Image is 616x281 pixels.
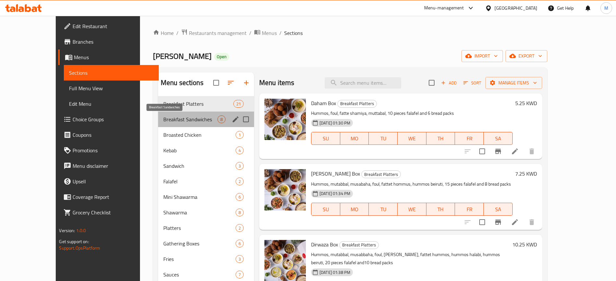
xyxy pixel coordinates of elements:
span: MO [343,205,366,214]
span: SU [314,205,338,214]
p: Hummos, mutabbal, musabaha, foul, fattet hommus, hummos beiruti, 15 pieces falafel and 8 bread packs [311,180,513,188]
div: items [236,271,244,278]
span: 3 [236,163,243,169]
span: Grocery Checklist [73,209,153,216]
li: / [249,29,251,37]
div: Sandwich3 [158,158,254,174]
button: Add section [238,75,254,91]
span: Choice Groups [73,115,153,123]
span: 3 [236,256,243,262]
div: Fries3 [158,251,254,267]
span: Sections [284,29,303,37]
span: Sections [69,69,153,77]
h6: 7.25 KWD [515,169,537,178]
button: SU [311,203,340,216]
a: Restaurants management [181,29,247,37]
span: Menus [262,29,277,37]
div: items [236,162,244,170]
span: export [511,52,542,60]
span: Version: [59,226,75,235]
div: items [236,224,244,232]
div: Broasted Chicken1 [158,127,254,143]
span: Sort [463,79,481,87]
span: Add [440,79,458,87]
a: Menu disclaimer [58,158,158,174]
h2: Menu items [259,78,295,88]
button: Add [438,78,459,88]
span: Breakfast Platters [163,100,233,108]
span: M [604,5,608,12]
span: SA [486,134,510,143]
div: Broasted Chicken [163,131,236,139]
span: Mini Shawarma [163,193,236,201]
a: Promotions [58,143,158,158]
button: MO [340,132,369,145]
nav: breadcrumb [153,29,547,37]
span: MO [343,134,366,143]
div: Platters2 [158,220,254,236]
span: WE [400,205,424,214]
button: edit [231,114,240,124]
span: Breakfast Platters [340,241,378,249]
span: Fries [163,255,236,263]
div: items [236,240,244,247]
span: Dirwaza Box [311,240,338,249]
div: items [236,146,244,154]
div: Open [214,53,229,61]
button: FR [455,203,484,216]
span: Daham Box [311,98,336,108]
span: 1 [236,132,243,138]
button: delete [524,144,540,159]
span: 2 [236,225,243,231]
span: Edit Menu [69,100,153,108]
img: Abu Daham Box [264,169,306,211]
a: Edit menu item [511,218,519,226]
span: 2 [236,178,243,185]
span: [DATE] 01:30 PM [317,120,353,126]
p: Hummos, mutabbal, musabbaha, foul, [PERSON_NAME], fattet hummos, hummos halabi, hummos beiruti, 2... [311,251,510,267]
span: TH [429,134,453,143]
button: WE [398,132,426,145]
span: Kebab [163,146,236,154]
div: items [236,209,244,216]
a: Upsell [58,174,158,189]
span: 1.0.0 [76,226,86,235]
span: Get support on: [59,237,89,246]
span: Sandwich [163,162,236,170]
span: 21 [234,101,243,107]
input: search [325,77,401,89]
span: Branches [73,38,153,46]
span: TH [429,205,453,214]
div: Mini Shawarma6 [158,189,254,205]
span: [DATE] 01:38 PM [317,269,353,276]
span: 8 [236,210,243,216]
span: WE [400,134,424,143]
span: 7 [236,272,243,278]
span: SA [486,205,510,214]
span: [PERSON_NAME] Box [311,169,360,178]
span: Gathering Boxes [163,240,236,247]
div: Menu-management [424,4,464,12]
span: Select to update [475,145,489,158]
span: FR [458,205,481,214]
span: Coupons [73,131,153,139]
span: Shawarma [163,209,236,216]
span: Menus [74,53,153,61]
span: import [467,52,498,60]
span: Add item [438,78,459,88]
button: TH [426,132,455,145]
div: Falafel2 [158,174,254,189]
button: FR [455,132,484,145]
div: Platters [163,224,236,232]
img: Daham Box [264,99,306,140]
a: Edit Restaurant [58,18,158,34]
h2: Menu sections [161,78,203,88]
a: Choice Groups [58,112,158,127]
span: 4 [236,147,243,154]
div: items [236,131,244,139]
